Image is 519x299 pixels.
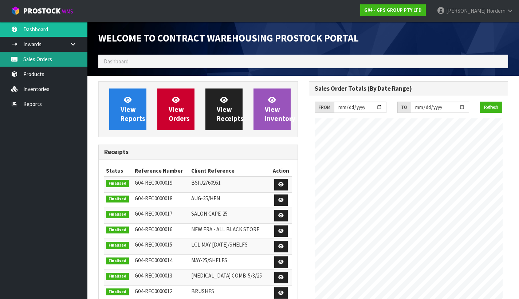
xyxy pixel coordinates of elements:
[106,211,129,218] span: Finalised
[191,226,259,233] span: NEW ERA - ALL BLACK STORE
[253,88,291,130] a: ViewInventory
[106,273,129,280] span: Finalised
[135,241,172,248] span: G04-REC0000015
[23,6,60,16] span: ProStock
[104,165,133,177] th: Status
[189,165,270,177] th: Client Reference
[217,95,244,123] span: View Receipts
[121,95,145,123] span: View Reports
[98,32,359,44] span: Welcome to Contract Warehousing ProStock Portal
[106,288,129,296] span: Finalised
[191,179,221,186] span: BSIU2760951
[364,7,422,13] strong: G04 - GPS GROUP PTY LTD
[315,85,503,92] h3: Sales Order Totals (By Date Range)
[11,6,20,15] img: cube-alt.png
[265,95,295,123] span: View Inventory
[169,95,190,123] span: View Orders
[191,210,228,217] span: SALON CAPE-25
[270,165,292,177] th: Action
[205,88,243,130] a: ViewReceipts
[446,7,485,14] span: [PERSON_NAME]
[487,7,506,14] span: Hordern
[191,241,248,248] span: LCL MAY [DATE]/SHELFS
[191,272,262,279] span: [MEDICAL_DATA] COMB-5/3/25
[106,257,129,265] span: Finalised
[104,149,292,156] h3: Receipts
[135,272,172,279] span: G04-REC0000013
[62,8,73,15] small: WMS
[157,88,194,130] a: ViewOrders
[135,195,172,202] span: G04-REC0000018
[106,242,129,249] span: Finalised
[397,102,411,113] div: TO
[480,102,502,113] button: Refresh
[106,196,129,203] span: Finalised
[135,288,172,295] span: G04-REC0000012
[315,102,334,113] div: FROM
[135,257,172,264] span: G04-REC0000014
[106,227,129,234] span: Finalised
[133,165,189,177] th: Reference Number
[135,226,172,233] span: G04-REC0000016
[135,210,172,217] span: G04-REC0000017
[135,179,172,186] span: G04-REC0000019
[191,195,220,202] span: AUG-25/HEN
[104,58,129,65] span: Dashboard
[109,88,146,130] a: ViewReports
[191,288,214,295] span: BRUSHES
[106,180,129,187] span: Finalised
[191,257,227,264] span: MAY-25/SHELFS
